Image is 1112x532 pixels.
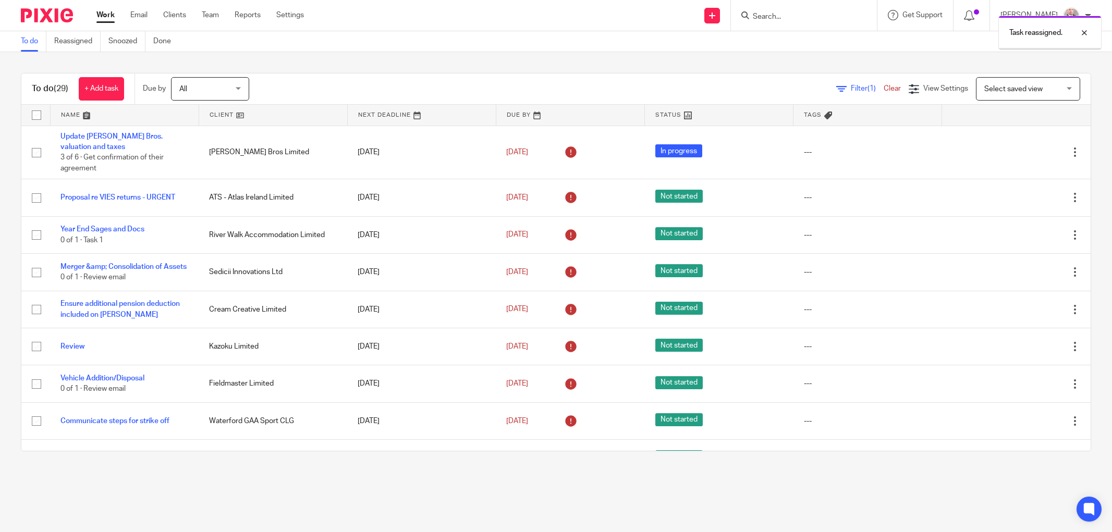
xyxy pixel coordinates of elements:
span: [DATE] [506,268,528,276]
div: --- [804,147,932,157]
img: ComerfordFoley-30PS%20-%20Ger%201.jpg [1063,7,1080,24]
span: 0 of 1 · Review email [60,386,126,393]
td: [DATE] [347,402,496,439]
span: Select saved view [984,85,1043,93]
a: Proposal re VIES returns - URGENT [60,194,175,201]
span: 3 of 6 · Get confirmation of their agreement [60,154,164,172]
td: [PERSON_NAME] Bros Limited [199,126,347,179]
a: Review [60,343,84,350]
td: [DATE] [347,179,496,216]
a: Work [96,10,115,20]
p: Due by [143,83,166,94]
span: View Settings [923,85,968,92]
a: Communicate steps for strike off [60,417,169,425]
div: --- [804,304,932,315]
span: [DATE] [506,380,528,387]
span: Not started [655,339,703,352]
td: Kazoku Limited [199,328,347,365]
span: Not started [655,227,703,240]
a: Settings [276,10,304,20]
a: Snoozed [108,31,145,52]
div: --- [804,267,932,277]
span: All [179,85,187,93]
span: (29) [54,84,68,93]
td: [DATE] [347,216,496,253]
span: Tags [804,112,822,118]
span: (1) [867,85,876,92]
span: [DATE] [506,343,528,350]
span: Filter [851,85,884,92]
h1: To do [32,83,68,94]
a: Reassigned [54,31,101,52]
a: Ensure additional pension deduction included on [PERSON_NAME] [60,300,180,318]
span: [DATE] [506,149,528,156]
span: 0 of 1 · Review email [60,274,126,281]
td: Sedicii Innovations Ltd [199,254,347,291]
div: --- [804,416,932,426]
div: --- [804,341,932,352]
td: Fieldmaster Limited [199,365,347,402]
img: Pixie [21,8,73,22]
span: [DATE] [506,417,528,425]
td: [DATE] [347,291,496,328]
td: [DATE] [347,365,496,402]
span: Not started [655,302,703,315]
div: --- [804,192,932,203]
a: Merger &amp; Consolidation of Assets [60,263,187,270]
td: [DATE] [347,254,496,291]
a: Vehicle Addition/Disposal [60,375,144,382]
a: Update [PERSON_NAME] Bros. valuation and taxes [60,133,163,151]
td: [DATE] [347,126,496,179]
p: Task reassigned. [1009,28,1062,38]
td: ATS - Atlas Ireland Limited [199,179,347,216]
span: 0 of 1 · Task 1 [60,237,103,244]
span: [DATE] [506,306,528,313]
div: --- [804,378,932,389]
td: [DATE] [347,328,496,365]
a: Email [130,10,148,20]
span: Not started [655,376,703,389]
a: + Add task [79,77,124,101]
span: Not started [655,450,703,463]
span: In progress [655,144,702,157]
span: [DATE] [506,231,528,239]
a: Done [153,31,179,52]
a: Team [202,10,219,20]
td: Book Green Ireland DMC Limited [199,440,347,477]
a: To do [21,31,46,52]
a: Clear [884,85,901,92]
td: River Walk Accommodation Limited [199,216,347,253]
span: Not started [655,264,703,277]
span: Not started [655,190,703,203]
a: Year End Sages and Docs [60,226,144,233]
a: Reports [235,10,261,20]
div: --- [804,230,932,240]
td: Cream Creative Limited [199,291,347,328]
span: [DATE] [506,194,528,201]
td: Waterford GAA Sport CLG [199,402,347,439]
a: Clients [163,10,186,20]
span: Not started [655,413,703,426]
td: [DATE] [347,440,496,477]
